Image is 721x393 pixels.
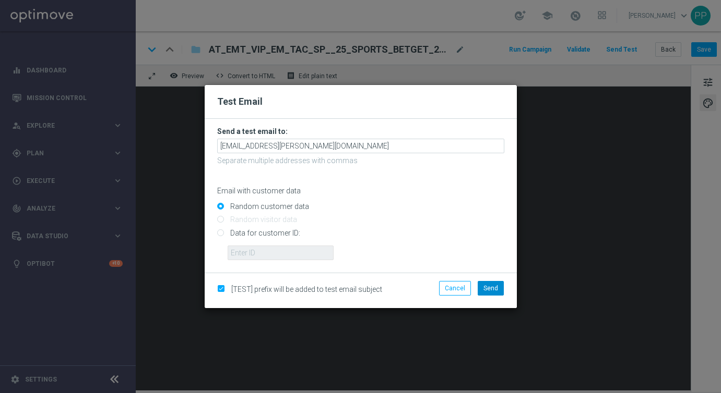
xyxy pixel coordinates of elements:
button: Send [478,281,504,296]
p: Email with customer data [217,186,504,195]
h2: Test Email [217,95,504,108]
h3: Send a test email to: [217,127,504,136]
label: Random customer data [228,202,309,211]
button: Cancel [439,281,471,296]
input: Enter ID [228,245,334,260]
span: Send [483,285,498,292]
p: Separate multiple addresses with commas [217,156,504,165]
span: [TEST] prefix will be added to test email subject [231,285,382,293]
